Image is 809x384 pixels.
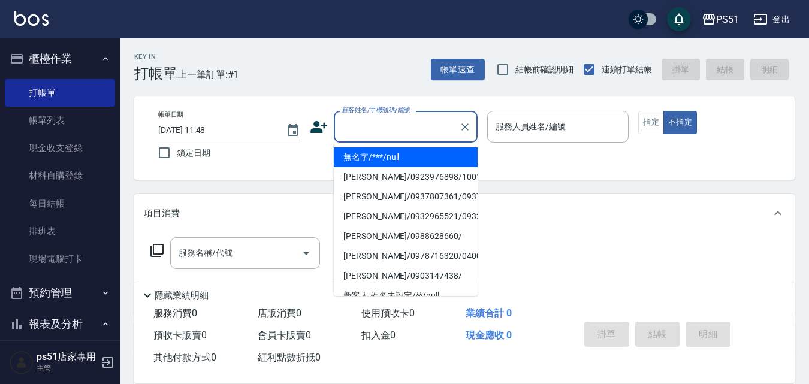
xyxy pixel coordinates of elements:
li: 新客人 姓名未設定/**/null [334,286,478,306]
li: [PERSON_NAME]/0923976898/100165 [334,167,478,187]
li: [PERSON_NAME]/0932965521/0932965521 [334,207,478,226]
button: 預約管理 [5,277,115,309]
span: 預收卡販賣 0 [153,329,207,341]
span: 服務消費 0 [153,307,197,319]
a: 材料自購登錄 [5,162,115,189]
h5: ps51店家專用 [37,351,98,363]
span: 店販消費 0 [258,307,301,319]
span: 會員卡販賣 0 [258,329,311,341]
label: 帳單日期 [158,110,183,119]
span: 紅利點數折抵 0 [258,352,321,363]
div: 項目消費 [134,194,795,232]
span: 業績合計 0 [466,307,512,319]
li: [PERSON_NAME]/0978716320/040074 [334,246,478,266]
span: 連續打單結帳 [602,64,652,76]
button: save [667,7,691,31]
a: 現場電腦打卡 [5,245,115,273]
span: 鎖定日期 [177,147,210,159]
button: 帳單速查 [431,59,485,81]
button: 登出 [748,8,795,31]
a: 帳單列表 [5,107,115,134]
li: [PERSON_NAME]/0937807361/0937807361 [334,187,478,207]
img: Logo [14,11,49,26]
span: 上一筆訂單:#1 [177,67,239,82]
a: 打帳單 [5,79,115,107]
label: 顧客姓名/手機號碼/編號 [342,105,410,114]
h3: 打帳單 [134,65,177,82]
button: 指定 [638,111,664,134]
a: 現金收支登錄 [5,134,115,162]
span: 現金應收 0 [466,329,512,341]
span: 使用預收卡 0 [361,307,415,319]
span: 結帳前確認明細 [515,64,574,76]
li: [PERSON_NAME]/0988628660/ [334,226,478,246]
span: 其他付款方式 0 [153,352,216,363]
p: 主管 [37,363,98,374]
button: PS51 [697,7,744,32]
span: 扣入金 0 [361,329,396,341]
a: 每日結帳 [5,190,115,217]
a: 排班表 [5,217,115,245]
button: 櫃檯作業 [5,43,115,74]
button: Open [297,244,316,263]
img: Person [10,350,34,374]
p: 項目消費 [144,207,180,220]
button: Choose date, selected date is 2025-08-11 [279,116,307,145]
input: YYYY/MM/DD hh:mm [158,120,274,140]
div: PS51 [716,12,739,27]
p: 隱藏業績明細 [155,289,209,302]
li: [PERSON_NAME]/0903147438/ [334,266,478,286]
button: Clear [457,119,473,135]
button: 不指定 [663,111,697,134]
h2: Key In [134,53,177,61]
button: 報表及分析 [5,309,115,340]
